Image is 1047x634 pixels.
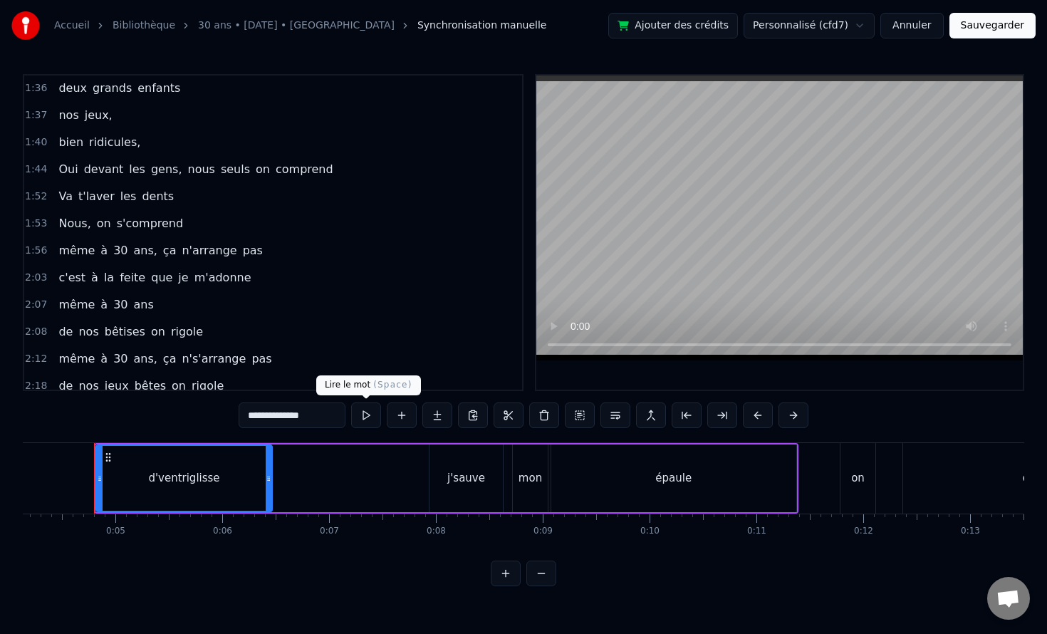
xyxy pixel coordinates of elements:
span: à [99,350,109,367]
span: nos [77,323,100,340]
span: rigole [190,378,225,394]
span: gens, [150,161,184,177]
span: bêtes [133,378,167,394]
span: seuls [219,161,251,177]
span: 2:18 [25,379,47,393]
button: Sauvegarder [949,13,1036,38]
span: 1:44 [25,162,47,177]
span: nous [187,161,217,177]
span: ça [162,242,178,259]
span: à [90,269,100,286]
span: que [150,269,174,286]
span: les [119,188,138,204]
div: 0:08 [427,526,446,537]
div: d'ventriglisse [148,470,219,487]
span: pas [241,242,264,259]
span: nos [77,378,100,394]
span: jeux, [83,107,114,123]
span: les [127,161,147,177]
span: pas [250,350,273,367]
span: grands [91,80,133,96]
a: Accueil [54,19,90,33]
span: 2:03 [25,271,47,285]
span: à [99,242,109,259]
span: 1:40 [25,135,47,150]
span: deux [57,80,88,96]
span: dents [140,188,175,204]
span: 30 [112,296,129,313]
img: youka [11,11,40,40]
span: même [57,350,96,367]
span: ( Space ) [373,380,412,390]
span: ridicules, [88,134,142,150]
span: jeux [103,378,130,394]
a: 30 ans • [DATE] • [GEOGRAPHIC_DATA] [198,19,395,33]
span: t'laver [77,188,116,204]
div: mon [519,470,542,487]
span: s'comprend [115,215,184,232]
span: on [170,378,187,394]
span: bien [57,134,85,150]
span: Va [57,188,74,204]
span: même [57,296,96,313]
span: 1:36 [25,81,47,95]
span: Nous, [57,215,92,232]
span: m'adonne [193,269,253,286]
span: comprend [274,161,335,177]
span: Synchronisation manuelle [417,19,547,33]
div: 0:05 [106,526,125,537]
span: nos [57,107,80,123]
span: à [99,296,109,313]
span: n'arrange [180,242,238,259]
button: Ajouter des crédits [608,13,738,38]
div: 0:10 [640,526,660,537]
div: 0:11 [747,526,766,537]
span: ans [132,296,155,313]
span: enfants [136,80,182,96]
div: épaule [655,470,692,487]
span: n's'arrange [180,350,247,367]
div: 0:06 [213,526,232,537]
span: on [95,215,113,232]
span: rigole [170,323,204,340]
span: on [150,323,167,340]
div: 0:12 [854,526,873,537]
span: ans, [132,242,158,259]
span: bêtises [103,323,147,340]
span: de [57,378,74,394]
div: j'sauve [447,470,485,487]
span: 1:56 [25,244,47,258]
span: 30 [112,242,129,259]
span: c'est [57,269,87,286]
span: feite [118,269,147,286]
span: Oui [57,161,79,177]
span: 30 [112,350,129,367]
span: 2:07 [25,298,47,312]
span: même [57,242,96,259]
span: on [254,161,271,177]
span: devant [83,161,125,177]
span: 2:08 [25,325,47,339]
div: 0:07 [320,526,339,537]
span: 1:52 [25,189,47,204]
span: ans, [132,350,158,367]
div: 0:13 [961,526,980,537]
span: ça [162,350,178,367]
span: 2:12 [25,352,47,366]
div: 0:09 [533,526,553,537]
nav: breadcrumb [54,19,546,33]
div: Lire le mot [316,375,421,395]
span: je [177,269,189,286]
span: la [103,269,115,286]
span: 1:37 [25,108,47,123]
span: 1:53 [25,217,47,231]
button: Annuler [880,13,943,38]
div: Ouvrir le chat [987,577,1030,620]
a: Bibliothèque [113,19,175,33]
span: de [57,323,74,340]
div: on [851,470,865,487]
